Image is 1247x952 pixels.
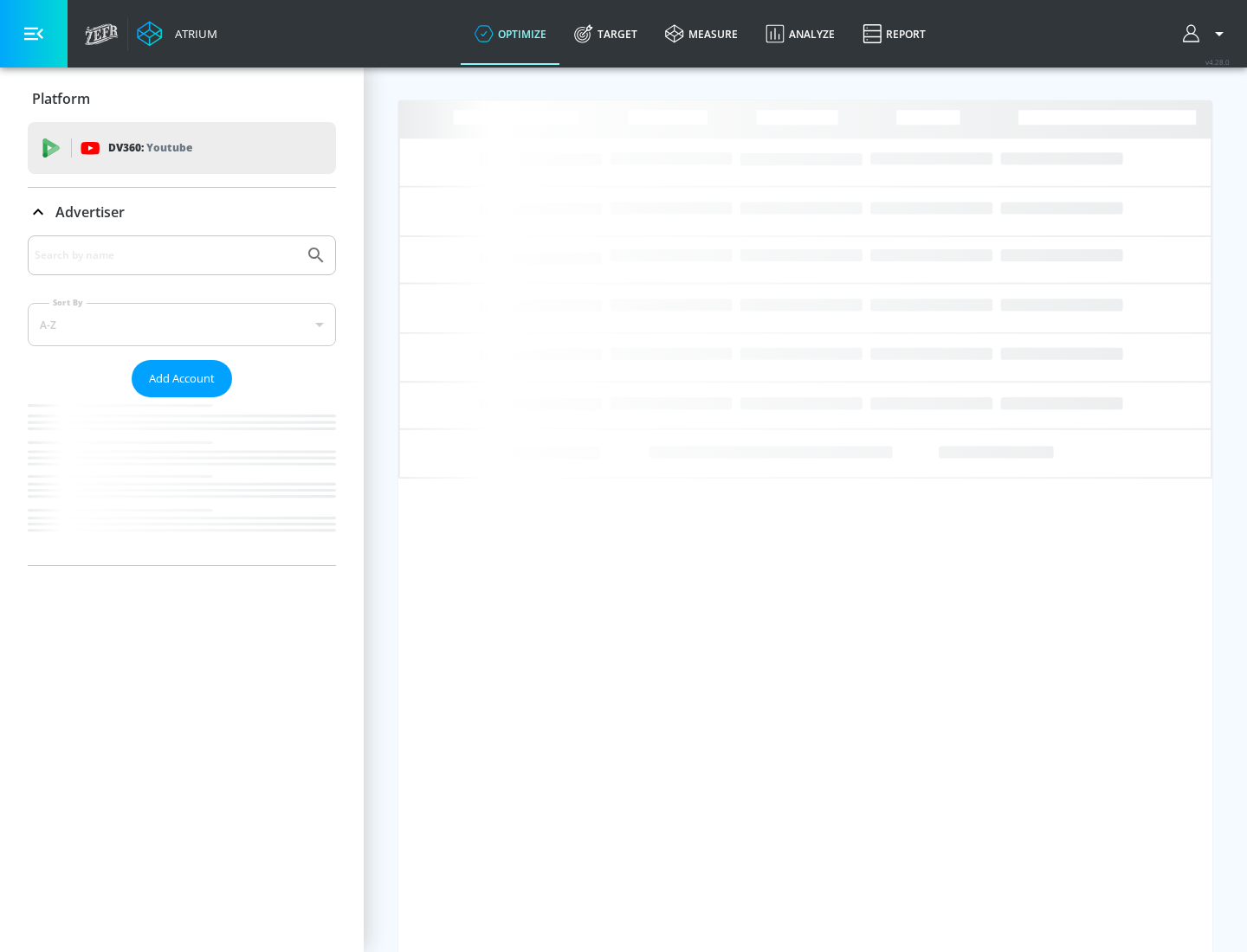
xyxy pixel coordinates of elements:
p: Advertiser [55,203,125,222]
label: Sort By [49,297,87,308]
button: Add Account [132,360,232,397]
p: Platform [32,89,90,108]
div: Advertiser [28,188,336,236]
input: Search by name [35,244,297,267]
a: Analyze [752,3,849,65]
a: measure [651,3,752,65]
span: Add Account [149,369,215,389]
a: optimize [461,3,560,65]
a: Target [560,3,651,65]
p: DV360: [108,138,192,158]
div: Atrium [168,26,217,42]
p: Youtube [146,138,192,157]
div: DV360: Youtube [28,122,336,174]
nav: list of Advertiser [28,397,336,565]
div: Platform [28,74,336,123]
div: Advertiser [28,235,336,565]
div: A-Z [28,303,336,346]
span: v 4.28.0 [1205,57,1230,67]
a: Report [849,3,940,65]
a: Atrium [137,21,217,47]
